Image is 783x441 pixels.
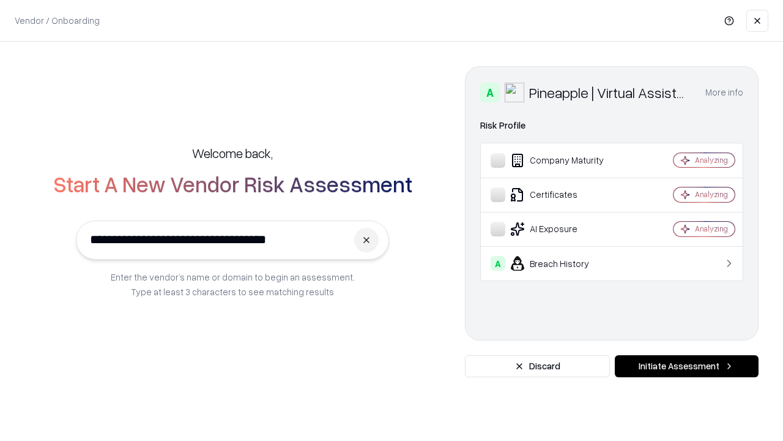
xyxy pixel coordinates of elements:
img: Pineapple | Virtual Assistant Agency [505,83,524,102]
div: Analyzing [695,189,728,200]
div: Analyzing [695,155,728,165]
button: Initiate Assessment [615,355,759,377]
div: Analyzing [695,224,728,234]
div: Company Maturity [491,153,637,168]
p: Vendor / Onboarding [15,14,100,27]
div: Breach History [491,256,637,271]
div: A [480,83,500,102]
div: Pineapple | Virtual Assistant Agency [529,83,691,102]
h5: Welcome back, [192,145,273,162]
h2: Start A New Vendor Risk Assessment [53,171,412,196]
button: More info [705,81,743,104]
div: AI Exposure [491,222,637,236]
button: Discard [465,355,610,377]
div: Certificates [491,187,637,202]
div: Risk Profile [480,118,743,133]
p: Enter the vendor’s name or domain to begin an assessment. Type at least 3 characters to see match... [111,269,355,299]
div: A [491,256,505,271]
